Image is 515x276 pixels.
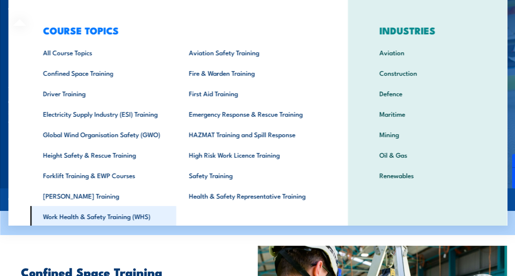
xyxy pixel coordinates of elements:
[366,124,488,145] a: Mining
[30,206,176,226] a: Work Health & Safety Training (WHS)
[366,104,488,124] a: Maritime
[30,83,176,104] a: Driver Training
[176,63,322,83] a: Fire & Warden Training
[30,104,176,124] a: Electricity Supply Industry (ESI) Training
[366,25,488,36] h3: INDUSTRIES
[366,63,488,83] a: Construction
[176,124,322,145] a: HAZMAT Training and Spill Response
[366,145,488,165] a: Oil & Gas
[30,25,322,36] h3: COURSE TOPICS
[176,83,322,104] a: First Aid Training
[30,124,176,145] a: Global Wind Organisation Safety (GWO)
[176,42,322,63] a: Aviation Safety Training
[366,42,488,63] a: Aviation
[366,83,488,104] a: Defence
[366,165,488,186] a: Renewables
[176,104,322,124] a: Emergency Response & Rescue Training
[30,42,176,63] a: All Course Topics
[30,145,176,165] a: Height Safety & Rescue Training
[176,145,322,165] a: High Risk Work Licence Training
[30,186,176,206] a: [PERSON_NAME] Training
[30,165,176,186] a: Forklift Training & EWP Courses
[30,63,176,83] a: Confined Space Training
[176,165,322,186] a: Safety Training
[176,186,322,206] a: Health & Safety Representative Training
